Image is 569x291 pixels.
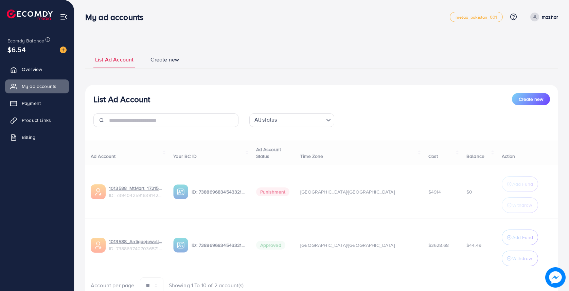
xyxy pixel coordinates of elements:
[22,134,35,141] span: Billing
[528,13,558,21] a: mazhar
[22,117,51,124] span: Product Links
[93,94,150,104] h3: List Ad Account
[150,56,179,63] span: Create new
[456,15,497,19] span: metap_pakistan_001
[7,44,25,54] span: $6.54
[60,47,67,53] img: image
[5,96,69,110] a: Payment
[519,96,543,103] span: Create new
[5,130,69,144] a: Billing
[542,13,558,21] p: mazhar
[7,10,53,20] img: logo
[545,267,566,288] img: image
[85,12,149,22] h3: My ad accounts
[5,79,69,93] a: My ad accounts
[60,13,68,21] img: menu
[95,56,134,63] span: List Ad Account
[5,113,69,127] a: Product Links
[279,115,323,125] input: Search for option
[249,113,334,127] div: Search for option
[253,114,279,125] span: All status
[22,66,42,73] span: Overview
[450,12,503,22] a: metap_pakistan_001
[512,93,550,105] button: Create new
[22,83,56,90] span: My ad accounts
[5,62,69,76] a: Overview
[22,100,41,107] span: Payment
[7,37,44,44] span: Ecomdy Balance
